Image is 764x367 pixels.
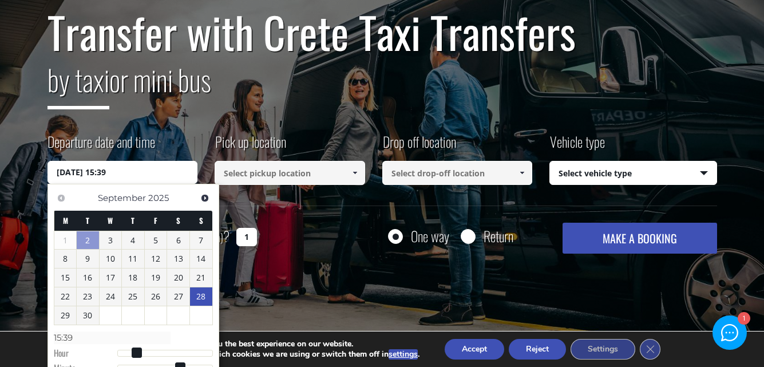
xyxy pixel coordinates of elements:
[54,306,77,325] a: 29
[190,287,212,306] a: 28
[215,161,365,185] input: Select pickup location
[411,229,449,243] label: One way
[101,349,419,360] p: You can find out more about which cookies we are using or switch them off in .
[571,339,635,360] button: Settings
[100,231,122,250] a: 3
[215,132,286,161] label: Pick up location
[47,132,155,161] label: Departure date and time
[167,287,189,306] a: 27
[549,132,605,161] label: Vehicle type
[197,190,213,206] a: Next
[54,231,77,250] span: 1
[345,161,364,185] a: Show All Items
[176,215,180,226] span: Saturday
[101,339,419,349] p: We are using cookies to give you the best experience on our website.
[199,215,203,226] span: Sunday
[148,192,169,203] span: 2025
[389,349,418,360] button: settings
[122,269,144,287] a: 18
[513,161,532,185] a: Show All Items
[167,269,189,287] a: 20
[77,231,99,250] a: 2
[86,215,89,226] span: Tuesday
[190,269,212,287] a: 21
[445,339,504,360] button: Accept
[190,250,212,268] a: 14
[122,287,144,306] a: 25
[145,287,167,306] a: 26
[131,215,134,226] span: Thursday
[47,58,109,109] span: by taxi
[200,194,209,203] span: Next
[100,250,122,268] a: 10
[54,190,69,206] a: Previous
[563,223,717,254] button: MAKE A BOOKING
[509,339,566,360] button: Reject
[122,250,144,268] a: 11
[154,215,157,226] span: Friday
[54,347,117,362] dt: Hour
[98,192,146,203] span: September
[77,250,99,268] a: 9
[54,250,77,268] a: 8
[145,231,167,250] a: 5
[77,306,99,325] a: 30
[77,287,99,306] a: 23
[145,250,167,268] a: 12
[54,269,77,287] a: 15
[737,313,749,325] div: 1
[640,339,660,360] button: Close GDPR Cookie Banner
[63,215,68,226] span: Monday
[550,161,717,186] span: Select vehicle type
[47,56,717,118] h2: or mini bus
[108,215,113,226] span: Wednesday
[47,223,229,251] label: How many passengers ?
[57,194,66,203] span: Previous
[145,269,167,287] a: 19
[100,269,122,287] a: 17
[167,231,189,250] a: 6
[54,287,77,306] a: 22
[47,8,717,56] h1: Transfer with Crete Taxi Transfers
[122,231,144,250] a: 4
[77,269,99,287] a: 16
[100,287,122,306] a: 24
[484,229,513,243] label: Return
[382,161,533,185] input: Select drop-off location
[382,132,456,161] label: Drop off location
[190,231,212,250] a: 7
[167,250,189,268] a: 13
